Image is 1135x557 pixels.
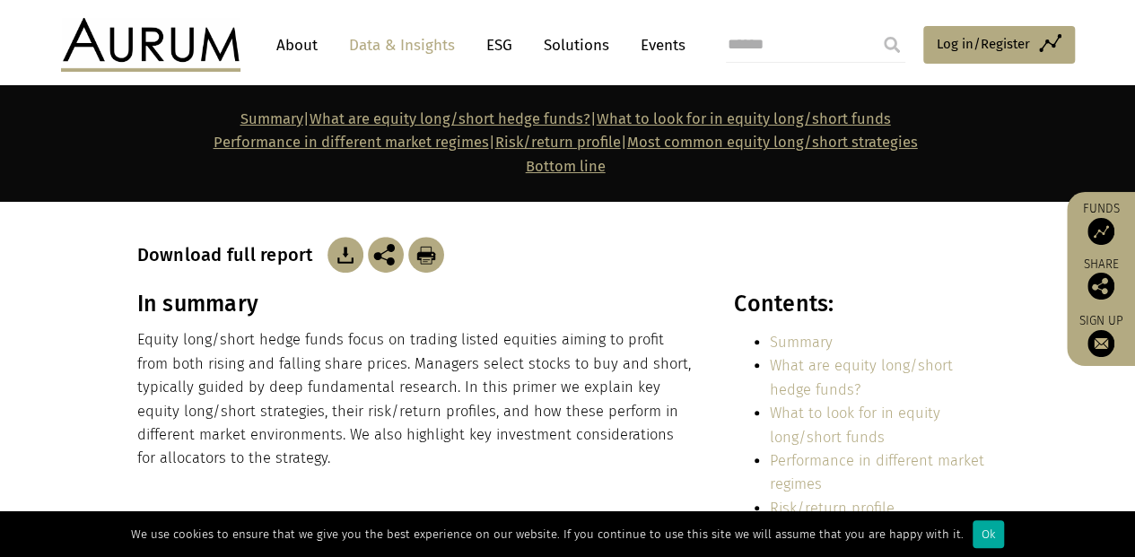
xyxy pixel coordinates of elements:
[632,29,685,62] a: Events
[770,405,940,445] a: What to look for in equity long/short funds
[310,110,590,127] a: What are equity long/short hedge funds?
[368,237,404,273] img: Share this post
[240,110,303,127] a: Summary
[535,29,618,62] a: Solutions
[973,520,1004,548] div: Ok
[770,357,953,397] a: What are equity long/short hedge funds?
[267,29,327,62] a: About
[734,291,993,318] h3: Contents:
[214,110,918,175] strong: | | | |
[597,110,891,127] a: What to look for in equity long/short funds
[61,18,240,72] img: Aurum
[937,33,1030,55] span: Log in/Register
[495,134,621,151] a: Risk/return profile
[1087,273,1114,300] img: Share this post
[408,237,444,273] img: Download Article
[923,26,1075,64] a: Log in/Register
[477,29,521,62] a: ESG
[770,334,833,351] a: Summary
[1076,313,1126,357] a: Sign up
[1087,330,1114,357] img: Sign up to our newsletter
[874,27,910,63] input: Submit
[137,291,695,318] h3: In summary
[327,237,363,273] img: Download Article
[1087,218,1114,245] img: Access Funds
[340,29,464,62] a: Data & Insights
[214,134,489,151] a: Performance in different market regimes
[137,244,323,265] h3: Download full report
[526,158,606,175] a: Bottom line
[137,328,695,470] p: Equity long/short hedge funds focus on trading listed equities aiming to profit from both rising ...
[770,500,895,517] a: Risk/return profile
[1076,201,1126,245] a: Funds
[1076,258,1126,300] div: Share
[770,452,984,492] a: Performance in different market regimes
[627,134,918,151] a: Most common equity long/short strategies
